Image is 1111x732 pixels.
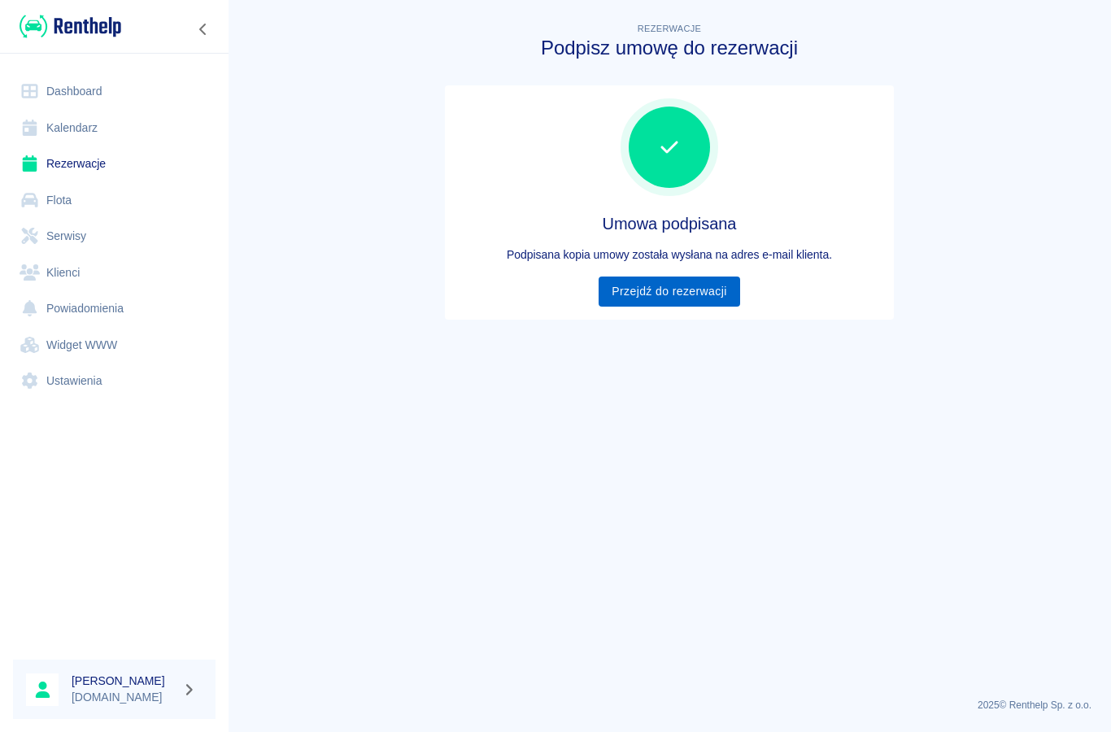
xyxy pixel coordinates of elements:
p: 2025 © Renthelp Sp. z o.o. [247,698,1091,712]
a: Przejdź do rezerwacji [599,277,739,307]
span: Rezerwacje [638,24,701,33]
p: [DOMAIN_NAME] [72,689,176,706]
a: Klienci [13,255,216,291]
a: Flota [13,182,216,219]
button: Zwiń nawigację [191,19,216,40]
a: Serwisy [13,218,216,255]
a: Ustawienia [13,363,216,399]
img: Renthelp logo [20,13,121,40]
a: Renthelp logo [13,13,121,40]
a: Widget WWW [13,327,216,364]
h4: Umowa podpisana [458,214,881,233]
a: Rezerwacje [13,146,216,182]
a: Powiadomienia [13,290,216,327]
p: Podpisana kopia umowy została wysłana na adres e-mail klienta. [458,246,881,264]
h6: [PERSON_NAME] [72,673,176,689]
h3: Podpisz umowę do rezerwacji [445,37,894,59]
a: Kalendarz [13,110,216,146]
a: Dashboard [13,73,216,110]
